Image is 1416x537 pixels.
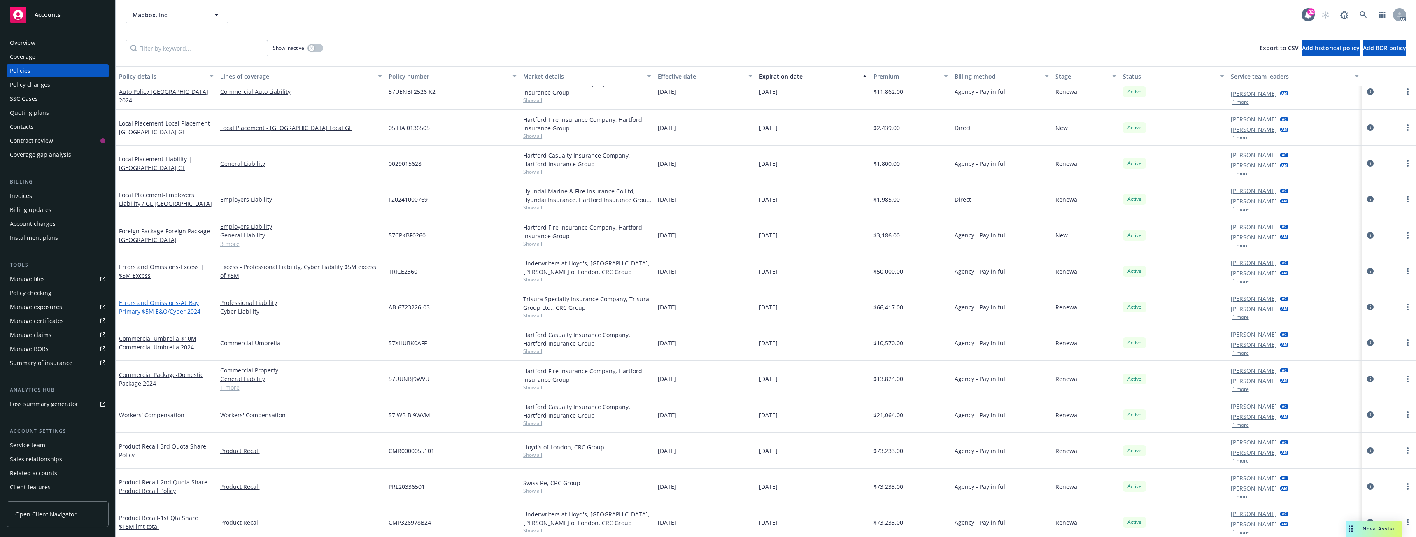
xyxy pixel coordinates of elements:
span: Show all [523,348,651,355]
div: Policy number [389,72,508,81]
a: Report a Bug [1336,7,1353,23]
a: Accounts [7,3,109,26]
a: Commercial Umbrella [119,335,196,351]
a: more [1403,194,1413,204]
button: 1 more [1232,135,1249,140]
a: Cyber Liability [220,307,382,316]
div: Manage BORs [10,342,49,356]
a: Commercial Property [220,366,382,374]
span: Active [1126,88,1143,95]
a: more [1403,302,1413,312]
a: Professional Liability [220,298,382,307]
span: Renewal [1055,303,1079,312]
a: [PERSON_NAME] [1231,366,1277,375]
span: [DATE] [658,159,676,168]
span: F20241000769 [389,195,428,204]
a: [PERSON_NAME] [1231,197,1277,205]
a: Switch app [1374,7,1390,23]
a: [PERSON_NAME] [1231,484,1277,493]
a: [PERSON_NAME] [1231,402,1277,411]
span: [DATE] [658,123,676,132]
a: [PERSON_NAME] [1231,474,1277,482]
a: [PERSON_NAME] [1231,161,1277,170]
input: Filter by keyword... [126,40,268,56]
a: circleInformation [1365,123,1375,133]
span: TRICE2360 [389,267,417,276]
span: $13,824.00 [873,374,903,383]
div: Manage certificates [10,314,64,328]
a: Commercial Auto Liability [220,87,382,96]
div: Coverage [10,50,35,63]
span: [DATE] [759,195,778,204]
div: Overview [10,36,35,49]
a: more [1403,410,1413,420]
div: Sales relationships [10,453,62,466]
span: Agency - Pay in full [955,374,1007,383]
a: Product Recall [119,478,207,495]
a: Start snowing [1317,7,1334,23]
div: Hartford Fire Insurance Company, Hartford Insurance Group [523,223,651,240]
span: Renewal [1055,374,1079,383]
a: [PERSON_NAME] [1231,115,1277,123]
span: $66,417.00 [873,303,903,312]
a: Product Recall [119,514,198,530]
a: Manage certificates [7,314,109,328]
button: 1 more [1232,207,1249,212]
button: Export to CSV [1260,40,1299,56]
span: 57UUNBJ9WVU [389,374,429,383]
div: Trumbull Insurance Company, Hartford Insurance Group [523,79,651,97]
a: circleInformation [1365,517,1375,527]
div: Hartford Casualty Insurance Company, Hartford Insurance Group [523,151,651,168]
span: [DATE] [759,231,778,239]
span: $3,186.00 [873,231,900,239]
a: General Liability [220,231,382,239]
div: Policy changes [10,78,50,91]
span: [DATE] [658,303,676,312]
a: circleInformation [1365,194,1375,204]
a: Contacts [7,120,109,133]
a: Product Recall [220,482,382,491]
div: Related accounts [10,467,57,480]
a: Policies [7,64,109,77]
a: circleInformation [1365,87,1375,97]
button: Effective date [654,66,756,86]
div: Hartford Fire Insurance Company, Hartford Insurance Group [523,115,651,133]
a: Loss summary generator [7,398,109,411]
a: circleInformation [1365,446,1375,456]
div: Analytics hub [7,386,109,394]
span: New [1055,231,1068,239]
div: Manage files [10,272,45,286]
button: Expiration date [756,66,870,86]
span: - 1st Qta Share $15M lmt total [119,514,198,530]
button: Lines of coverage [217,66,385,86]
div: Hyundai Marine & Fire Insurance Co Ltd, Hyundai Insurance, Hartford Insurance Group (International) [523,187,651,204]
span: CMR0000055101 [389,446,434,455]
a: [PERSON_NAME] [1231,151,1277,159]
a: Manage files [7,272,109,286]
a: circleInformation [1365,338,1375,348]
span: 0029015628 [389,159,422,168]
span: Show all [523,204,651,211]
div: Market details [523,72,642,81]
span: Active [1126,195,1143,203]
button: 1 more [1232,243,1249,248]
span: - Foreign Package [GEOGRAPHIC_DATA] [119,227,210,244]
a: Coverage gap analysis [7,148,109,161]
a: more [1403,230,1413,240]
a: [PERSON_NAME] [1231,330,1277,339]
a: Workers' Compensation [220,411,382,419]
a: Employers Liability [220,222,382,231]
span: Agency - Pay in full [955,159,1007,168]
a: Invoices [7,189,109,202]
span: Show all [523,276,651,283]
a: Manage exposures [7,300,109,314]
a: more [1403,158,1413,168]
a: Product Recall [220,518,382,527]
a: 3 more [220,239,382,248]
div: Billing [7,178,109,186]
div: Effective date [658,72,743,81]
div: Trisura Specialty Insurance Company, Trisura Group Ltd., CRC Group [523,295,651,312]
a: Foreign Package [119,227,210,244]
span: [DATE] [658,446,676,455]
span: Renewal [1055,411,1079,419]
